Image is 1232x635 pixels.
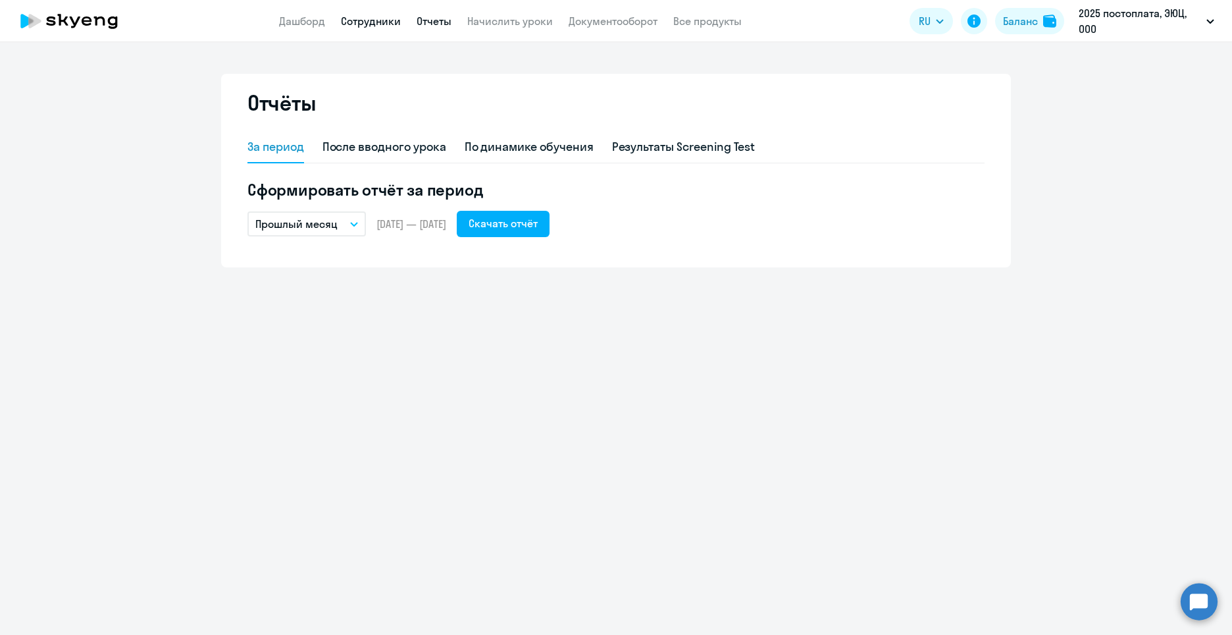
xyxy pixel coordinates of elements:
[247,179,985,200] h5: Сформировать отчёт за период
[322,138,446,155] div: После вводного урока
[247,211,366,236] button: Прошлый месяц
[673,14,742,28] a: Все продукты
[279,14,325,28] a: Дашборд
[247,138,304,155] div: За период
[467,14,553,28] a: Начислить уроки
[341,14,401,28] a: Сотрудники
[995,8,1064,34] button: Балансbalance
[457,211,550,237] button: Скачать отчёт
[910,8,953,34] button: RU
[612,138,756,155] div: Результаты Screening Test
[417,14,451,28] a: Отчеты
[919,13,931,29] span: RU
[376,217,446,231] span: [DATE] — [DATE]
[1043,14,1056,28] img: balance
[255,216,338,232] p: Прошлый месяц
[569,14,657,28] a: Документооборот
[247,90,316,116] h2: Отчёты
[469,215,538,231] div: Скачать отчёт
[1072,5,1221,37] button: 2025 постоплата, ЭЮЦ, ООО
[1003,13,1038,29] div: Баланс
[465,138,594,155] div: По динамике обучения
[1079,5,1201,37] p: 2025 постоплата, ЭЮЦ, ООО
